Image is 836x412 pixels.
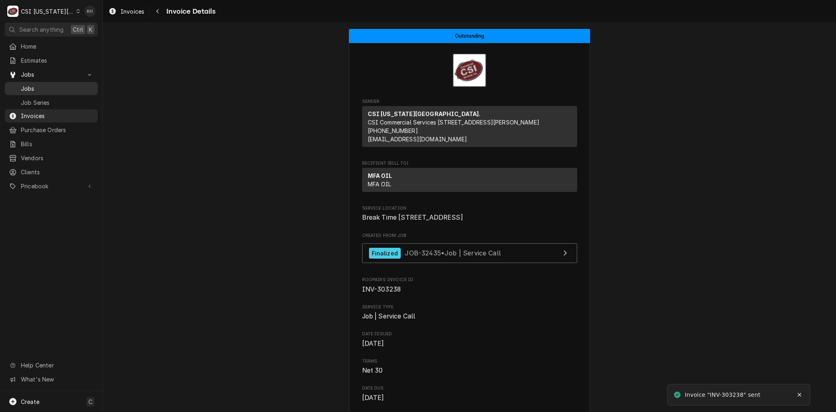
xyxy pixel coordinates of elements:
[455,33,484,39] span: Outstanding
[362,331,577,337] span: Date Issued
[368,119,539,126] span: CSI Commercial Services [STREET_ADDRESS][PERSON_NAME]
[105,5,148,18] a: Invoices
[362,213,577,222] span: Service Location
[164,6,215,17] span: Invoice Details
[362,285,577,294] span: Roopairs Invoice ID
[88,398,92,406] span: C
[362,168,577,192] div: Recipient (Bill To)
[5,373,98,386] a: Go to What's New
[362,358,577,375] div: Terms
[362,312,577,321] span: Service Type
[362,98,577,105] span: Sender
[362,304,577,310] span: Service Type
[121,7,144,16] span: Invoices
[21,98,94,107] span: Job Series
[21,182,82,190] span: Pricebook
[362,394,384,402] span: [DATE]
[362,385,577,392] span: Date Due
[362,106,577,147] div: Sender
[21,42,94,51] span: Home
[21,398,39,405] span: Create
[151,5,164,18] button: Navigate back
[362,358,577,365] span: Terms
[5,123,98,137] a: Purchase Orders
[7,6,18,17] div: CSI Kansas City.'s Avatar
[405,249,501,257] span: JOB-32435 • Job | Service Call
[21,168,94,176] span: Clients
[362,205,577,212] span: Service Location
[21,84,94,93] span: Jobs
[362,233,577,239] span: Created From Job
[73,25,83,34] span: Ctrl
[5,96,98,109] a: Job Series
[362,331,577,348] div: Date Issued
[5,151,98,165] a: Vendors
[362,367,383,374] span: Net 30
[84,6,96,17] div: Kyley Hunnicutt's Avatar
[362,339,577,349] span: Date Issued
[362,366,577,375] span: Terms
[368,110,481,117] strong: CSI [US_STATE][GEOGRAPHIC_DATA].
[362,205,577,222] div: Service Location
[5,109,98,122] a: Invoices
[19,25,64,34] span: Search anything
[362,312,416,320] span: Job | Service Call
[362,233,577,267] div: Created From Job
[362,340,384,347] span: [DATE]
[362,277,577,283] span: Roopairs Invoice ID
[362,98,577,151] div: Invoice Sender
[362,168,577,195] div: Recipient (Bill To)
[685,391,762,399] div: Invoice "INV-303238" sent
[368,172,392,179] strong: MFA OIL
[5,137,98,151] a: Bills
[5,40,98,53] a: Home
[21,361,93,369] span: Help Center
[362,385,577,402] div: Date Due
[362,304,577,321] div: Service Type
[362,243,577,263] a: View Job
[362,286,401,293] span: INV-303238
[89,25,92,34] span: K
[5,165,98,179] a: Clients
[362,106,577,150] div: Sender
[362,214,463,221] span: Break Time [STREET_ADDRESS]
[5,179,98,193] a: Go to Pricebook
[21,70,82,79] span: Jobs
[368,127,418,134] a: [PHONE_NUMBER]
[5,68,98,81] a: Go to Jobs
[362,160,577,196] div: Invoice Recipient
[7,6,18,17] div: C
[21,56,94,65] span: Estimates
[84,6,96,17] div: KH
[362,277,577,294] div: Roopairs Invoice ID
[5,22,98,37] button: Search anythingCtrlK
[349,29,590,43] div: Status
[21,154,94,162] span: Vendors
[21,140,94,148] span: Bills
[362,393,577,403] span: Date Due
[368,181,391,188] span: MFA OIL
[5,82,98,95] a: Jobs
[5,359,98,372] a: Go to Help Center
[21,126,94,134] span: Purchase Orders
[453,53,486,87] img: Logo
[369,248,401,259] div: Finalized
[368,136,467,143] a: [EMAIL_ADDRESS][DOMAIN_NAME]
[21,112,94,120] span: Invoices
[5,54,98,67] a: Estimates
[21,375,93,383] span: What's New
[362,160,577,167] span: Recipient (Bill To)
[21,7,74,16] div: CSI [US_STATE][GEOGRAPHIC_DATA].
